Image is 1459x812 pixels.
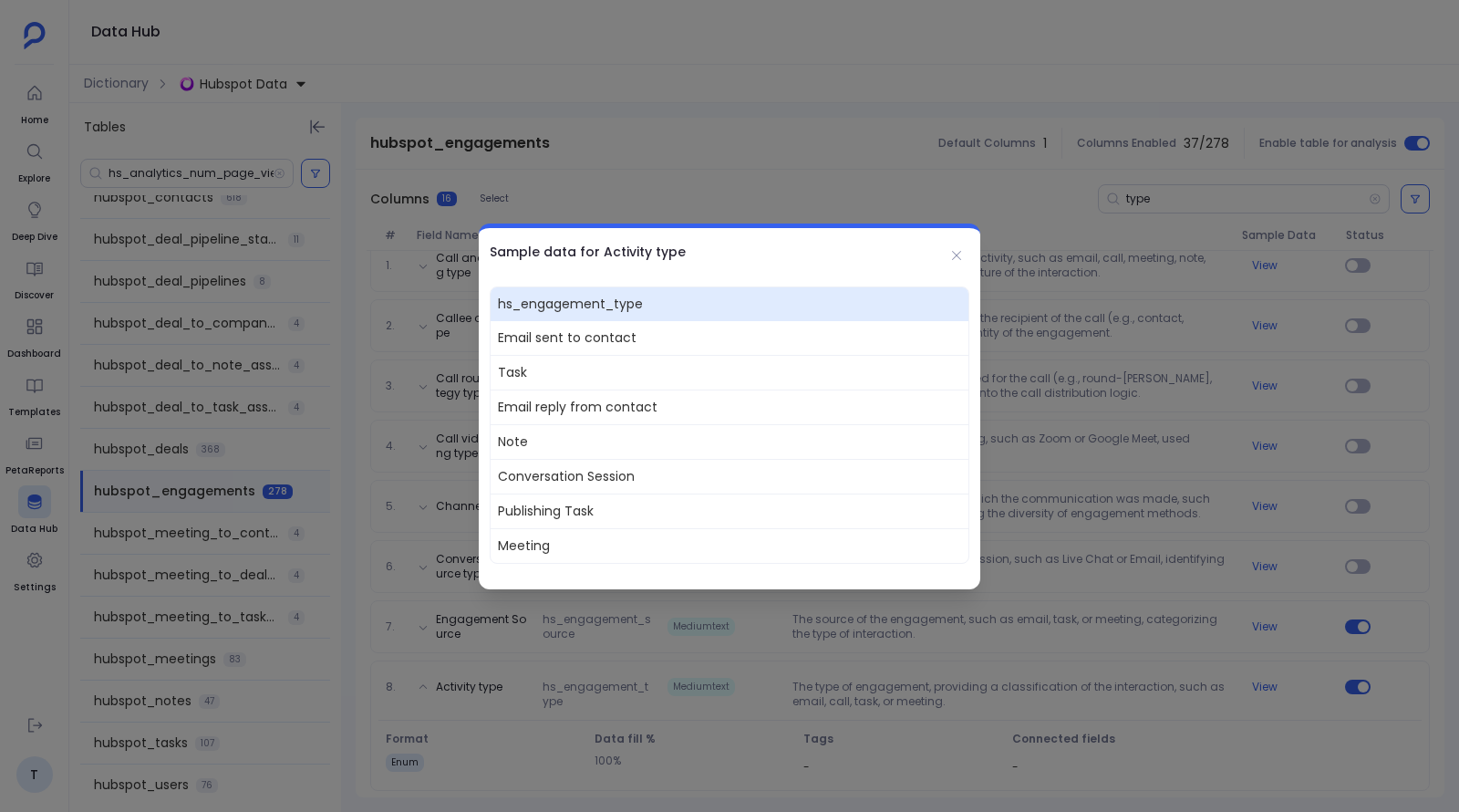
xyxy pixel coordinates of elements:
[491,459,968,494] span: Conversation Session
[491,355,968,390] span: Task
[491,424,968,459] span: Note
[491,494,968,528] span: Publishing Task
[490,243,686,261] h2: Sample data for Activity type
[491,321,968,355] span: Email sent to contact
[491,287,968,321] span: hs_engagement_type
[491,528,968,563] span: Meeting
[491,390,968,424] span: Email reply from contact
